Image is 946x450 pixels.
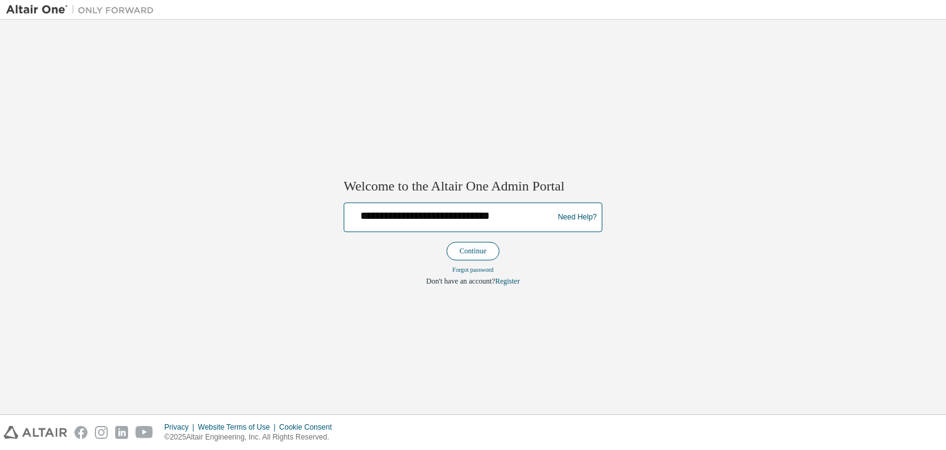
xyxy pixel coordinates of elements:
img: instagram.svg [95,426,108,439]
button: Continue [447,242,499,261]
a: Register [495,277,520,286]
div: Cookie Consent [279,422,339,432]
span: Don't have an account? [426,277,495,286]
a: Forgot password [453,267,494,274]
p: © 2025 Altair Engineering, Inc. All Rights Reserved. [164,432,339,443]
img: Altair One [6,4,160,16]
div: Website Terms of Use [198,422,279,432]
img: altair_logo.svg [4,426,67,439]
img: youtube.svg [135,426,153,439]
img: facebook.svg [75,426,87,439]
img: linkedin.svg [115,426,128,439]
div: Privacy [164,422,198,432]
h2: Welcome to the Altair One Admin Portal [344,178,602,195]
